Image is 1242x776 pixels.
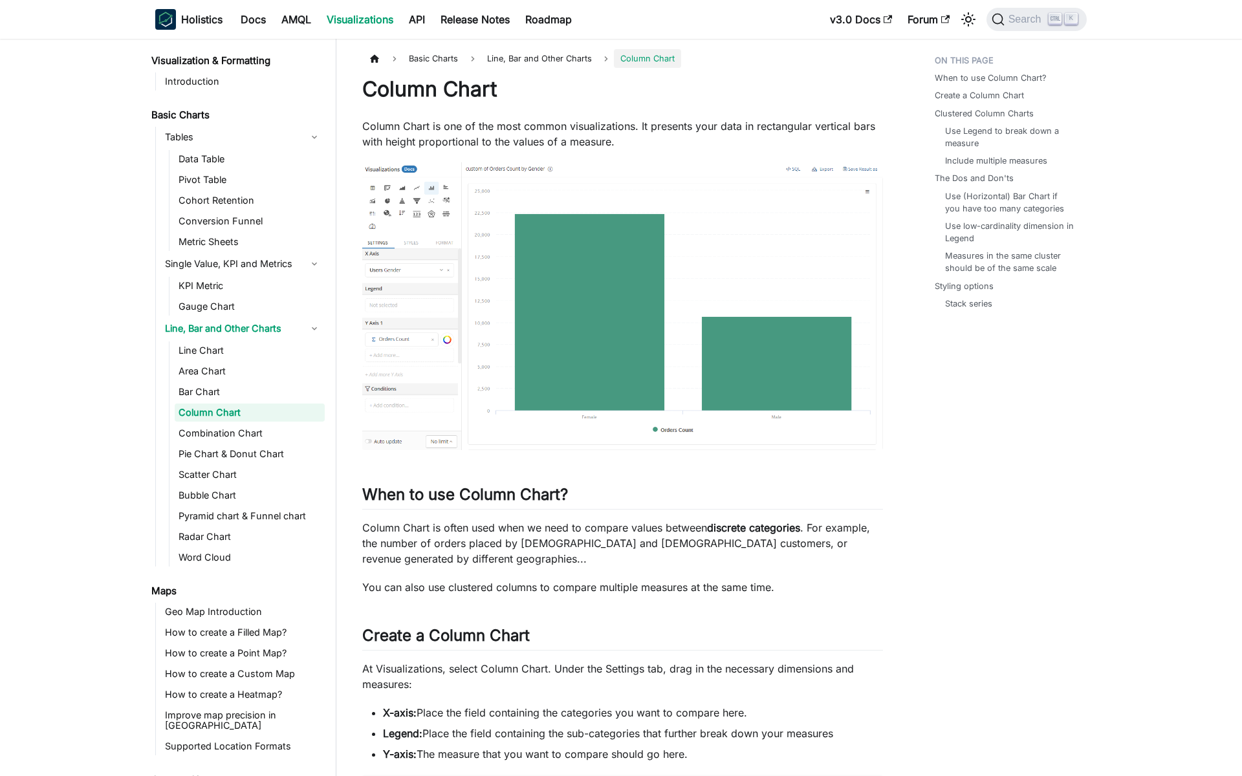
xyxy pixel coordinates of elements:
[142,39,336,776] nav: Docs sidebar
[161,737,325,755] a: Supported Location Formats
[175,171,325,189] a: Pivot Table
[175,341,325,360] a: Line Chart
[362,118,883,149] p: Column Chart is one of the most common visualizations. It presents your data in rectangular verti...
[175,528,325,546] a: Radar Chart
[945,220,1074,244] a: Use low-cardinality dimension in Legend
[362,485,883,510] h2: When to use Column Chart?
[362,579,883,595] p: You can also use clustered columns to compare multiple measures at the same time.
[161,706,325,735] a: Improve map precision in [GEOGRAPHIC_DATA]
[175,277,325,295] a: KPI Metric
[319,9,401,30] a: Visualizations
[383,748,417,760] strong: Y-axis:
[175,548,325,566] a: Word Cloud
[958,9,979,30] button: Switch between dark and light mode (currently light mode)
[147,106,325,124] a: Basic Charts
[935,72,1047,84] a: When to use Column Chart?
[383,726,883,741] li: Place the field containing the sub-categories that further break down your measures
[161,253,325,274] a: Single Value, KPI and Metrics
[175,233,325,251] a: Metric Sheets
[362,49,387,68] a: Home page
[945,125,1074,149] a: Use Legend to break down a measure
[362,661,883,692] p: At Visualizations, select Column Chart. Under the Settings tab, drag in the necessary dimensions ...
[383,705,883,720] li: Place the field containing the categories you want to compare here.
[175,362,325,380] a: Area Chart
[822,9,900,30] a: v3.0 Docs
[900,9,957,30] a: Forum
[517,9,580,30] a: Roadmap
[161,72,325,91] a: Introduction
[161,623,325,641] a: How to create a Filled Map?
[383,706,417,719] strong: X-axis:
[175,191,325,210] a: Cohort Retention
[945,297,992,310] a: Stack series
[161,685,325,704] a: How to create a Heatmap?
[935,89,1024,102] a: Create a Column Chart
[175,445,325,463] a: Pie Chart & Donut Chart
[155,9,223,30] a: HolisticsHolistics
[945,250,1074,274] a: Measures in the same cluster should be of the same scale
[401,9,433,30] a: API
[362,626,883,651] h2: Create a Column Chart
[175,466,325,484] a: Scatter Chart
[614,49,681,68] span: Column Chart
[175,507,325,525] a: Pyramid chart & Funnel chart
[945,190,1074,215] a: Use (Horizontal) Bar Chart if you have too many categories
[986,8,1087,31] button: Search (Ctrl+K)
[175,424,325,442] a: Combination Chart
[362,520,883,566] p: Column Chart is often used when we need to compare values between . For example, the number of or...
[161,644,325,662] a: How to create a Point Map?
[161,127,325,147] a: Tables
[707,521,800,534] strong: discrete categories
[155,9,176,30] img: Holistics
[362,49,883,68] nav: Breadcrumbs
[1065,13,1078,25] kbd: K
[175,297,325,316] a: Gauge Chart
[274,9,319,30] a: AMQL
[175,486,325,504] a: Bubble Chart
[161,665,325,683] a: How to create a Custom Map
[175,404,325,422] a: Column Chart
[481,49,598,68] span: Line, Bar and Other Charts
[175,150,325,168] a: Data Table
[433,9,517,30] a: Release Notes
[181,12,223,27] b: Holistics
[161,318,325,339] a: Line, Bar and Other Charts
[362,76,883,102] h1: Column Chart
[147,52,325,70] a: Visualization & Formatting
[935,172,1014,184] a: The Dos and Don'ts
[935,280,994,292] a: Styling options
[1005,14,1049,25] span: Search
[233,9,274,30] a: Docs
[161,603,325,621] a: Geo Map Introduction
[402,49,464,68] span: Basic Charts
[175,383,325,401] a: Bar Chart
[935,107,1034,120] a: Clustered Column Charts
[383,746,883,762] li: The measure that you want to compare should go here.
[175,212,325,230] a: Conversion Funnel
[945,155,1047,167] a: Include multiple measures
[383,727,422,740] strong: Legend:
[147,582,325,600] a: Maps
